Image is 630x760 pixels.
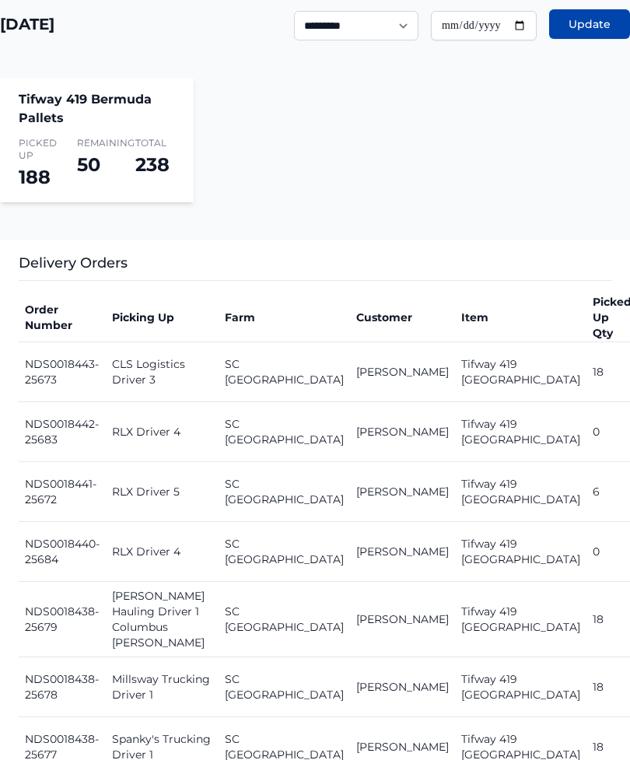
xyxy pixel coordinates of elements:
[106,583,219,658] td: [PERSON_NAME] Hauling Driver 1 Columbus [PERSON_NAME]
[106,294,219,343] th: Picking Up
[350,523,455,583] td: [PERSON_NAME]
[549,10,630,40] button: Update
[106,343,219,403] td: CLS Logistics Driver 3
[19,91,175,128] h4: Tifway 419 Bermuda Pallets
[106,463,219,523] td: RLX Driver 5
[19,166,51,189] span: 188
[19,403,106,463] td: NDS0018442-25683
[19,658,106,718] td: NDS0018438-25678
[350,294,455,343] th: Customer
[219,583,350,658] td: SC [GEOGRAPHIC_DATA]
[19,138,58,163] span: Picked Up
[455,658,586,718] td: Tifway 419 [GEOGRAPHIC_DATA]
[106,658,219,718] td: Millsway Trucking Driver 1
[455,403,586,463] td: Tifway 419 [GEOGRAPHIC_DATA]
[219,294,350,343] th: Farm
[219,523,350,583] td: SC [GEOGRAPHIC_DATA]
[455,343,586,403] td: Tifway 419 [GEOGRAPHIC_DATA]
[455,583,586,658] td: Tifway 419 [GEOGRAPHIC_DATA]
[350,343,455,403] td: [PERSON_NAME]
[350,403,455,463] td: [PERSON_NAME]
[219,343,350,403] td: SC [GEOGRAPHIC_DATA]
[219,463,350,523] td: SC [GEOGRAPHIC_DATA]
[19,463,106,523] td: NDS0018441-25672
[135,138,175,150] span: Total
[19,583,106,658] td: NDS0018438-25679
[219,403,350,463] td: SC [GEOGRAPHIC_DATA]
[19,253,611,282] h3: Delivery Orders
[77,154,100,177] span: 50
[135,154,170,177] span: 238
[455,294,586,343] th: Item
[350,658,455,718] td: [PERSON_NAME]
[19,343,106,403] td: NDS0018443-25673
[106,403,219,463] td: RLX Driver 4
[19,523,106,583] td: NDS0018440-25684
[455,463,586,523] td: Tifway 419 [GEOGRAPHIC_DATA]
[106,523,219,583] td: RLX Driver 4
[77,138,117,150] span: Remaining
[219,658,350,718] td: SC [GEOGRAPHIC_DATA]
[350,583,455,658] td: [PERSON_NAME]
[455,523,586,583] td: Tifway 419 [GEOGRAPHIC_DATA]
[350,463,455,523] td: [PERSON_NAME]
[569,17,611,33] span: Update
[19,294,106,343] th: Order Number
